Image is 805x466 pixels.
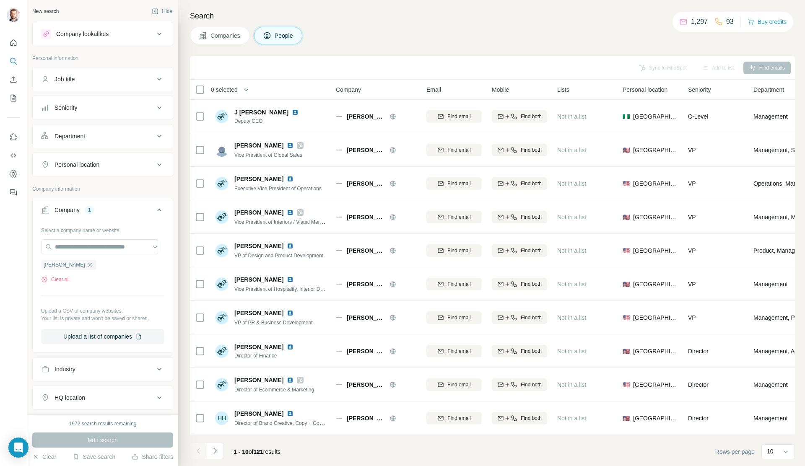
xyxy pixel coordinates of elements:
[521,347,542,355] span: Find both
[347,381,385,389] span: [PERSON_NAME]
[688,281,696,287] span: VP
[234,275,283,284] span: [PERSON_NAME]
[234,117,309,125] span: Deputy CEO
[521,113,542,120] span: Find both
[447,180,470,187] span: Find email
[336,381,343,388] img: Logo of Jonathan Adler
[426,378,482,391] button: Find email
[521,146,542,154] span: Find both
[234,352,304,360] span: Director of Finance
[753,112,788,121] span: Management
[234,448,280,455] span: results
[7,148,20,163] button: Use Surfe API
[7,166,20,181] button: Dashboard
[215,378,229,391] img: Avatar
[234,285,387,292] span: Vice President of Hospitality, Interior Design & Branded Partnerships
[33,126,173,146] button: Department
[557,281,586,287] span: Not in a list
[234,108,288,116] span: J [PERSON_NAME]
[41,223,164,234] div: Select a company name or website
[287,209,293,216] img: LinkedIn logo
[215,210,229,224] img: Avatar
[633,179,678,188] span: [GEOGRAPHIC_DATA]
[688,314,696,321] span: VP
[521,180,542,187] span: Find both
[7,91,20,106] button: My lists
[447,213,470,221] span: Find email
[234,253,323,259] span: VP of Design and Product Development
[521,414,542,422] span: Find both
[557,314,586,321] span: Not in a list
[41,276,70,283] button: Clear all
[32,8,59,15] div: New search
[41,329,164,344] button: Upload a list of companies
[32,54,173,62] p: Personal information
[557,214,586,220] span: Not in a list
[207,443,223,459] button: Navigate to next page
[287,310,293,316] img: LinkedIn logo
[55,394,85,402] div: HQ location
[44,261,85,269] span: [PERSON_NAME]
[492,378,547,391] button: Find both
[753,85,784,94] span: Department
[557,381,586,388] span: Not in a list
[55,365,75,373] div: Industry
[557,147,586,153] span: Not in a list
[234,448,249,455] span: 1 - 10
[287,176,293,182] img: LinkedIn logo
[215,143,229,157] img: Avatar
[287,276,293,283] img: LinkedIn logo
[287,410,293,417] img: LinkedIn logo
[234,409,283,418] span: [PERSON_NAME]
[73,453,115,461] button: Save search
[234,218,371,225] span: Vice President of Interiors / Visual Merchandising / Hospitality
[7,8,20,22] img: Avatar
[33,98,173,118] button: Seniority
[521,381,542,388] span: Find both
[748,16,787,28] button: Buy credits
[292,109,299,116] img: LinkedIn logo
[492,110,547,123] button: Find both
[33,359,173,379] button: Industry
[426,110,482,123] button: Find email
[426,345,482,357] button: Find email
[633,414,678,422] span: [GEOGRAPHIC_DATA]
[33,155,173,175] button: Personal location
[623,414,630,422] span: 🇺🇸
[347,246,385,255] span: [PERSON_NAME]
[688,247,696,254] span: VP
[623,85,667,94] span: Personal location
[287,142,293,149] img: LinkedIn logo
[234,320,313,326] span: VP of PR & Business Development
[557,113,586,120] span: Not in a list
[215,110,229,123] img: Avatar
[492,345,547,357] button: Find both
[688,180,696,187] span: VP
[633,213,678,221] span: [GEOGRAPHIC_DATA]
[234,186,322,192] span: Executive Vice President of Operations
[33,69,173,89] button: Job title
[623,347,630,355] span: 🇺🇸
[492,244,547,257] button: Find both
[426,144,482,156] button: Find email
[7,129,20,145] button: Use Surfe on LinkedIn
[336,247,343,254] img: Logo of Jonathan Adler
[234,343,283,351] span: [PERSON_NAME]
[249,448,254,455] span: of
[623,213,630,221] span: 🇺🇸
[7,35,20,50] button: Quick start
[32,185,173,193] p: Company information
[347,313,385,322] span: [PERSON_NAME]
[8,438,29,458] div: Open Intercom Messenger
[623,112,630,121] span: 🇳🇬
[633,347,678,355] span: [GEOGRAPHIC_DATA]
[56,30,109,38] div: Company lookalikes
[623,381,630,389] span: 🇺🇸
[234,141,283,150] span: [PERSON_NAME]
[234,242,283,250] span: [PERSON_NAME]
[633,280,678,288] span: [GEOGRAPHIC_DATA]
[85,206,94,214] div: 1
[41,315,164,322] p: Your list is private and won't be saved or shared.
[347,146,385,154] span: [PERSON_NAME]
[623,179,630,188] span: 🇺🇸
